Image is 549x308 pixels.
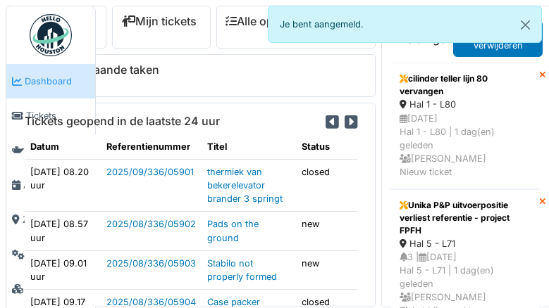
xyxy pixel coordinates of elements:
td: [DATE] 08.57 uur [25,212,101,250]
button: Close [510,6,541,44]
h6: Tickets geopend in de laatste 24 uur [25,115,220,128]
a: 2025/09/336/05901 [106,167,194,177]
a: Alle openstaande taken [226,15,362,28]
a: Voorraad [6,271,95,306]
div: Je bent aangemeld. [268,6,543,43]
div: [DATE] Hal 1 - L80 | 1 dag(en) geleden [PERSON_NAME] Nieuw ticket [400,112,530,179]
a: Pads on the ground [207,219,259,243]
th: Referentienummer [101,134,202,160]
span: Tickets [26,109,90,122]
th: Datum [25,134,101,160]
td: new [296,250,372,289]
div: cilinder teller lijn 80 vervangen [400,72,530,98]
th: Titel [202,134,296,160]
a: Agenda [6,168,95,203]
a: 2025/08/336/05904 [106,297,196,307]
a: Stabilo not properly formed [207,258,277,282]
a: Machines [6,237,95,271]
a: thermiek van bekerelevator brander 3 springt [207,167,283,204]
a: Onderhoud [6,133,95,167]
a: cilinder teller lijn 80 vervangen Hal 1 - L80 [DATE]Hal 1 - L80 | 1 dag(en) geleden [PERSON_NAME]... [390,63,539,188]
a: Zones [6,203,95,237]
td: [DATE] 08.20 uur [25,159,101,212]
img: Badge_color-CXgf-gQk.svg [30,14,72,56]
a: 2025/08/336/05902 [106,219,196,229]
a: Dashboard [6,64,95,98]
a: Tickets [6,98,95,133]
td: new [296,212,372,250]
a: Case packer [207,297,260,307]
div: Unika P&P uitvoerpositie verliest referentie - project FPFH [400,199,530,237]
a: 2025/08/336/05903 [106,258,196,269]
td: [DATE] 09.01 uur [25,250,101,289]
td: closed [296,159,372,212]
a: Mijn tickets [121,15,197,28]
div: Hal 1 - L80 [400,98,530,111]
span: Dashboard [25,75,90,88]
div: Hal 5 - L71 [400,237,530,250]
th: Status [296,134,372,160]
